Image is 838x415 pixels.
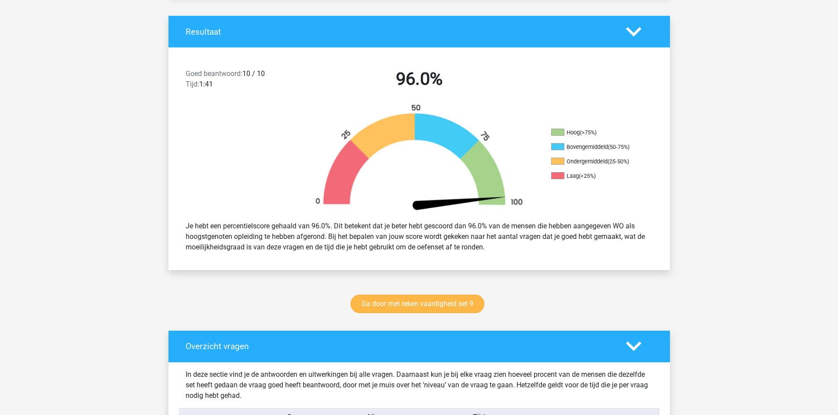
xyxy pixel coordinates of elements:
[300,104,538,214] img: 96.83268ea44d82.png
[179,217,659,256] div: Je hebt een percentielscore gehaald van 96.0%. Dit betekent dat je beter hebt gescoord dan 96.0% ...
[351,295,484,313] a: Ga door met reken vaardigheid set 9
[186,80,199,88] span: Tijd:
[179,69,299,93] div: 10 / 10 1:41
[551,158,639,166] li: Ondergemiddeld
[607,158,629,165] div: (25-50%)
[179,369,659,401] div: In deze sectie vind je de antwoorden en uitwerkingen bij alle vragen. Daarnaast kun je bij elke v...
[186,69,242,78] span: Goed beantwoord:
[186,27,613,37] h4: Resultaat
[306,69,533,90] h2: 96.0%
[551,172,639,180] li: Laag
[608,144,629,150] div: (50-75%)
[551,129,639,137] li: Hoog
[186,341,613,351] h4: Overzicht vragen
[551,143,639,151] li: Bovengemiddeld
[580,129,596,136] div: (>75%)
[579,173,596,179] div: (<25%)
